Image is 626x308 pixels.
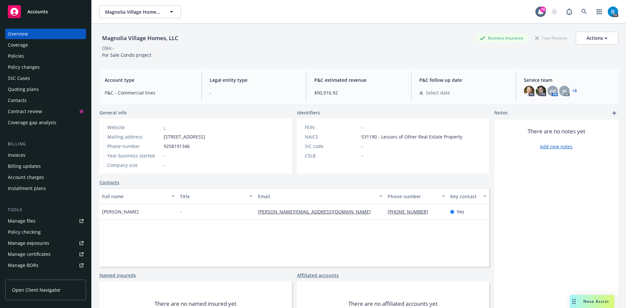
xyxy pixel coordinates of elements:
div: Tools [5,207,86,213]
a: Summary of insurance [5,271,86,282]
a: Switch app [593,5,606,18]
span: Account type [105,77,194,83]
a: SSC Cases [5,73,86,83]
a: Contacts [5,95,86,106]
a: Billing updates [5,161,86,171]
div: Coverage gap analysis [8,117,56,128]
div: Website [107,124,161,131]
div: Manage certificates [8,249,51,259]
div: Billing [5,141,86,147]
a: Installment plans [5,183,86,194]
a: Add new notes [540,143,573,150]
a: Report a Bug [563,5,576,18]
img: photo [536,86,546,96]
div: Year business started [107,152,161,159]
div: Installment plans [8,183,46,194]
div: FEIN [305,124,359,131]
div: Manage BORs [8,260,38,271]
span: 9258191346 [164,143,190,150]
div: Policies [8,51,24,61]
div: Mailing address [107,133,161,140]
div: Manage files [8,216,36,226]
a: Policy changes [5,62,86,72]
a: [PERSON_NAME][EMAIL_ADDRESS][DOMAIN_NAME] [258,209,376,215]
span: There are no notes yet [528,127,585,135]
a: Coverage gap analysis [5,117,86,128]
a: +3 [572,89,577,93]
a: add [610,109,618,117]
a: Manage certificates [5,249,86,259]
div: Company size [107,162,161,169]
span: - [361,143,363,150]
button: Nova Assist [570,295,614,308]
div: Account charges [8,172,44,183]
div: Actions [587,32,607,44]
span: Legal entity type [210,77,299,83]
span: Select date [426,89,450,96]
div: Quoting plans [8,84,39,95]
button: Title [177,188,255,204]
div: Email [258,193,375,200]
img: photo [524,86,534,96]
a: Invoices [5,150,86,160]
a: Quoting plans [5,84,86,95]
a: - [164,124,165,130]
div: Policy changes [8,62,40,72]
div: Billing updates [8,161,41,171]
span: - [361,152,363,159]
span: General info [99,109,127,116]
div: Phone number [388,193,438,200]
div: Summary of insurance [8,271,57,282]
span: 531190 - Lessors of Other Real Estate Property [361,133,462,140]
div: Total Rewards [532,34,571,42]
div: Phone number [107,143,161,150]
span: For Sale Condo project [102,52,151,58]
span: P&C follow up date [419,77,508,83]
div: 79 [540,7,546,12]
div: Key contact [450,193,479,200]
a: Policy checking [5,227,86,237]
a: Accounts [5,3,86,21]
div: Title [180,193,246,200]
a: Contacts [99,179,119,186]
span: Notes [494,109,508,117]
span: Magnolia Village Homes, LLC [105,8,161,15]
a: Manage exposures [5,238,86,248]
span: Open Client Navigator [12,286,61,293]
a: Contract review [5,106,86,117]
div: SSC Cases [8,73,30,83]
div: Policy checking [8,227,41,237]
div: Contract review [8,106,42,117]
div: DBA: - [102,45,114,51]
span: HB [549,88,556,95]
div: Drag to move [570,295,578,308]
img: photo [608,7,618,17]
span: [PERSON_NAME] [102,208,139,215]
div: Contacts [8,95,27,106]
span: Identifiers [297,109,320,116]
a: Policies [5,51,86,61]
div: CSLB [305,152,359,159]
span: - [180,208,182,215]
span: - [164,162,165,169]
a: Manage BORs [5,260,86,271]
span: P&C estimated revenue [314,77,403,83]
div: Magnolia Village Homes, LLC [99,34,181,42]
span: - [361,124,363,131]
a: Account charges [5,172,86,183]
a: Affiliated accounts [297,272,339,279]
div: Manage exposures [8,238,49,248]
button: Actions [576,32,618,45]
span: JK [562,88,567,95]
a: Manage files [5,216,86,226]
div: Coverage [8,40,28,50]
button: Phone number [385,188,447,204]
div: Invoices [8,150,25,160]
div: Full name [102,193,168,200]
a: Coverage [5,40,86,50]
span: Nova Assist [583,299,609,304]
a: Start snowing [548,5,561,18]
div: Business Insurance [476,34,527,42]
button: Key contact [448,188,489,204]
